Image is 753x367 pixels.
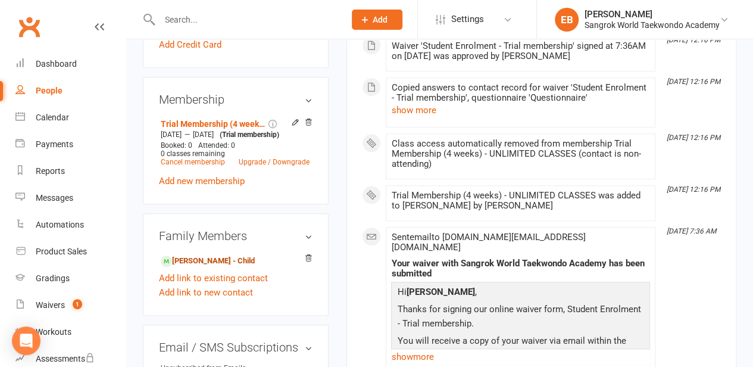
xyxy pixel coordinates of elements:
a: Payments [15,131,126,158]
span: 1 [73,299,82,309]
div: Sangrok World Taekwondo Academy [585,20,720,30]
a: Add link to new contact [159,285,253,300]
a: show more [391,349,650,365]
div: — [158,130,313,139]
span: 0 classes remaining [161,150,225,158]
div: Your waiver with Sangrok World Taekwondo Academy has been submitted [391,259,650,279]
a: Add Credit Card [159,38,221,52]
div: Messages [36,193,73,203]
span: (Trial membership) [220,130,279,139]
div: Automations [36,220,84,229]
div: People [36,86,63,95]
i: [DATE] 12:16 PM [667,185,720,194]
div: Class access automatically removed from membership Trial Membership (4 weeks) - UNLIMITED CLASSES... [391,139,650,169]
p: Thanks for signing our online waiver form, Student Enrolment - Trial membership. [394,302,647,334]
span: Booked: 0 [161,141,192,150]
button: show more [391,103,436,117]
a: Trial Membership (4 weeks) - UNLIMITED CLASSES [161,119,266,129]
i: [DATE] 7:36 AM [667,227,716,235]
div: Copied answers to contact record for waiver 'Student Enrolment - Trial membership', questionnaire... [391,83,650,103]
i: [DATE] 12:16 PM [667,77,720,86]
span: Attended: 0 [198,141,235,150]
button: Add [352,10,402,30]
div: Dashboard [36,59,77,69]
span: Sent email to [DOMAIN_NAME][EMAIL_ADDRESS][DOMAIN_NAME] [391,232,585,253]
a: Add link to existing contact [159,271,268,285]
div: Gradings [36,273,70,283]
span: Add [373,15,388,24]
a: Reports [15,158,126,185]
a: Upgrade / Downgrade [239,158,310,166]
div: [PERSON_NAME] [585,9,720,20]
a: Waivers 1 [15,292,126,319]
span: [DATE] [161,130,182,139]
h3: Email / SMS Subscriptions [159,341,313,354]
a: Dashboard [15,51,126,77]
div: Open Intercom Messenger [12,326,40,355]
a: Messages [15,185,126,212]
a: Automations [15,212,126,238]
div: Product Sales [36,247,87,256]
p: Hi , [394,285,647,302]
div: Assessments [36,354,95,363]
p: You will receive a copy of your waiver via email within the next few days. [394,334,647,365]
i: [DATE] 12:16 PM [667,36,720,44]
div: Calendar [36,113,69,122]
div: Workouts [36,327,71,337]
a: People [15,77,126,104]
a: Workouts [15,319,126,346]
h3: Family Members [159,229,313,242]
div: Waiver 'Student Enrolment - Trial membership' signed at 7:36AM on [DATE] was approved by [PERSON_... [391,41,650,61]
div: EB [555,8,579,32]
a: Clubworx [14,12,44,42]
span: [DATE] [193,130,214,139]
div: Reports [36,166,65,176]
i: [DATE] 12:16 PM [667,133,720,142]
div: Payments [36,139,73,149]
h3: Membership [159,93,313,106]
div: Waivers [36,300,65,310]
strong: [PERSON_NAME] [406,287,474,297]
span: Settings [451,6,484,33]
a: Add new membership [159,176,245,186]
div: Trial Membership (4 weeks) - UNLIMITED CLASSES was added to [PERSON_NAME] by [PERSON_NAME] [391,191,650,211]
a: Cancel membership [161,158,225,166]
input: Search... [156,11,336,28]
a: [PERSON_NAME] - Child [161,255,255,268]
a: Calendar [15,104,126,131]
a: Product Sales [15,238,126,265]
a: Gradings [15,265,126,292]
